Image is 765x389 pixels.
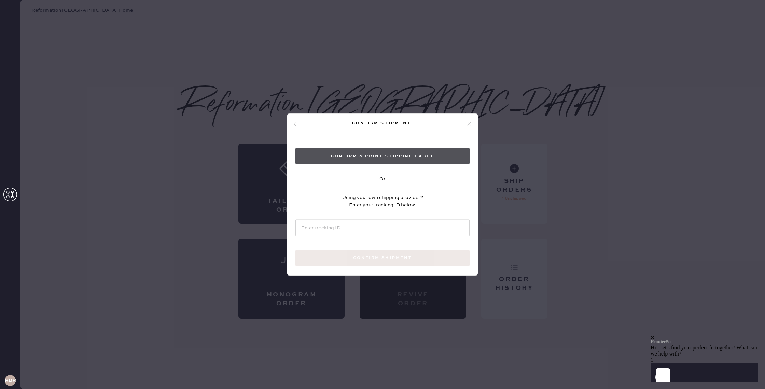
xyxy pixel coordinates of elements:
button: Confirm shipment [295,250,470,266]
button: Confirm & Print shipping label [295,148,470,164]
input: Enter tracking ID [295,220,470,236]
h3: RBRA [5,378,16,383]
div: Using your own shipping provider? Enter your tracking ID below. [342,194,423,209]
div: Confirm shipment [297,119,466,127]
div: Or [379,175,386,183]
iframe: Front Chat [651,294,763,388]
